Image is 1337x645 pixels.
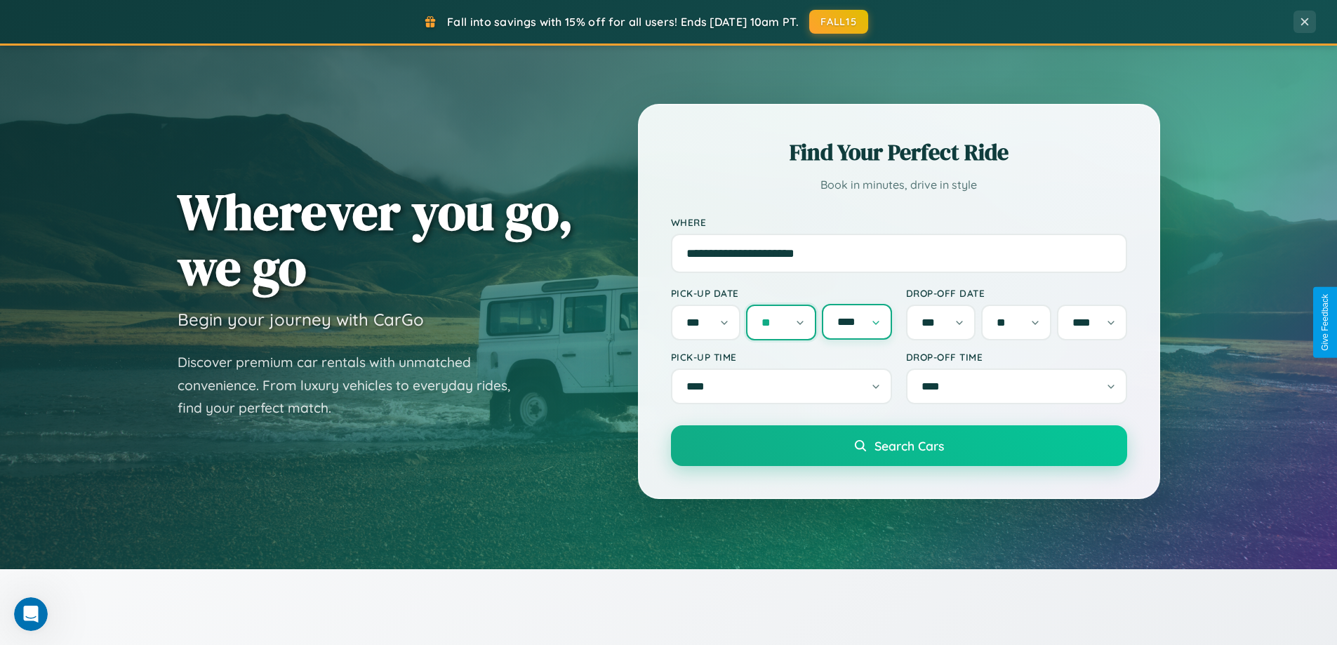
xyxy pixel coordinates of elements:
[906,287,1127,299] label: Drop-off Date
[671,351,892,363] label: Pick-up Time
[809,10,868,34] button: FALL15
[14,597,48,631] iframe: Intercom live chat
[671,216,1127,228] label: Where
[1320,294,1330,351] div: Give Feedback
[906,351,1127,363] label: Drop-off Time
[671,137,1127,168] h2: Find Your Perfect Ride
[671,287,892,299] label: Pick-up Date
[178,351,528,420] p: Discover premium car rentals with unmatched convenience. From luxury vehicles to everyday rides, ...
[671,175,1127,195] p: Book in minutes, drive in style
[178,309,424,330] h3: Begin your journey with CarGo
[874,438,944,453] span: Search Cars
[671,425,1127,466] button: Search Cars
[447,15,799,29] span: Fall into savings with 15% off for all users! Ends [DATE] 10am PT.
[178,184,573,295] h1: Wherever you go, we go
